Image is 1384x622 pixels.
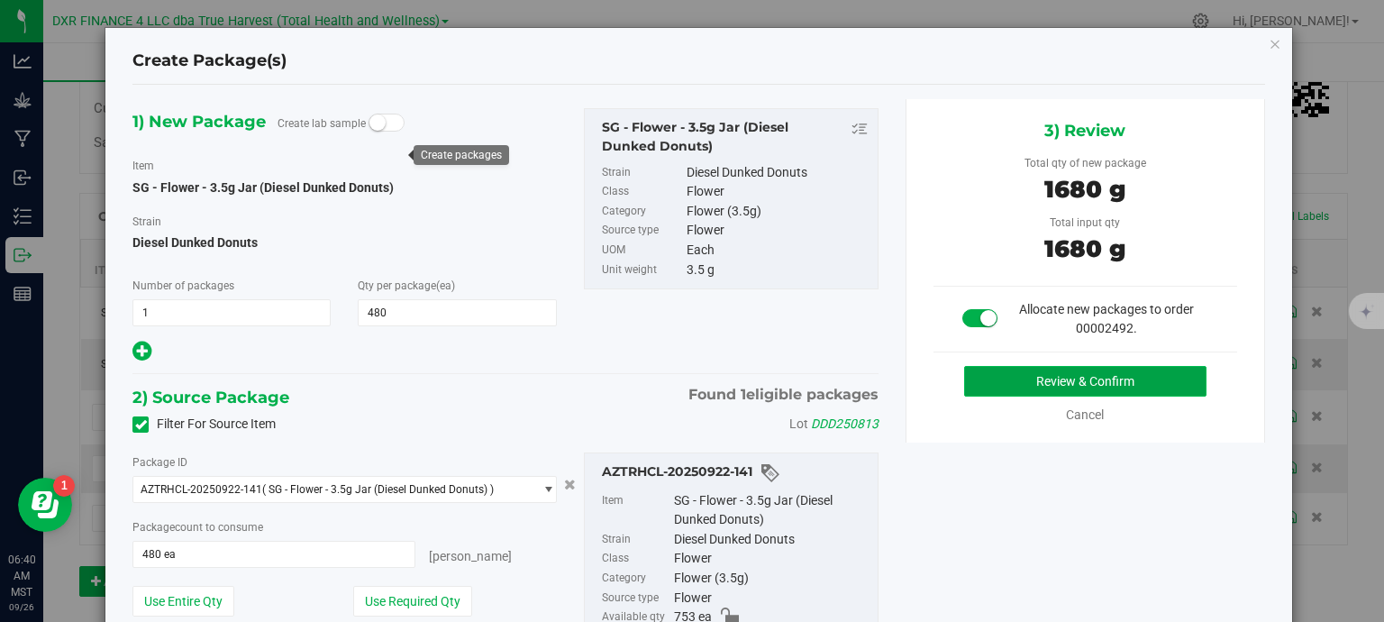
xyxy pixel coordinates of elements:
[674,530,869,550] div: Diesel Dunked Donuts
[687,221,869,241] div: Flower
[1050,216,1120,229] span: Total input qty
[53,475,75,497] iframe: Resource center unread badge
[602,182,683,202] label: Class
[132,415,276,434] label: Filter For Source Item
[687,241,869,261] div: Each
[132,108,266,135] span: 1) New Package
[602,589,671,608] label: Source type
[602,569,671,589] label: Category
[421,149,502,161] div: Create packages
[602,118,869,156] div: SG - Flower - 3.5g Jar (Diesel Dunked Donuts)
[559,471,581,498] button: Cancel button
[132,229,556,256] span: Diesel Dunked Donuts
[359,300,555,325] input: 480
[602,241,683,261] label: UOM
[1044,117,1125,144] span: 3) Review
[141,483,262,496] span: AZTRHCL-20250922-141
[687,261,869,280] div: 3.5 g
[132,50,287,73] h4: Create Package(s)
[811,416,879,431] span: DDD250813
[132,158,154,174] label: Item
[1066,407,1104,422] a: Cancel
[674,589,869,608] div: Flower
[602,549,671,569] label: Class
[436,279,455,292] span: (ea)
[132,347,151,361] span: Add new output
[674,549,869,569] div: Flower
[741,386,746,403] span: 1
[687,163,869,183] div: Diesel Dunked Donuts
[1044,234,1125,263] span: 1680 g
[175,521,203,534] span: count
[533,477,555,502] span: select
[602,462,869,484] div: AZTRHCL-20250922-141
[358,279,455,292] span: Qty per package
[132,180,394,195] span: SG - Flower - 3.5g Jar (Diesel Dunked Donuts)
[688,384,879,406] span: Found eligible packages
[18,478,72,532] iframe: Resource center
[687,202,869,222] div: Flower (3.5g)
[789,416,808,431] span: Lot
[133,542,414,567] input: 480 ea
[353,586,472,617] button: Use Required Qty
[602,221,683,241] label: Source type
[262,483,494,496] span: ( SG - Flower - 3.5g Jar (Diesel Dunked Donuts) )
[964,366,1206,397] button: Review & Confirm
[132,521,263,534] span: Package to consume
[132,214,161,230] label: Strain
[687,182,869,202] div: Flower
[133,300,330,325] input: 1
[132,384,289,411] span: 2) Source Package
[602,530,671,550] label: Strain
[429,549,512,563] span: [PERSON_NAME]
[1024,157,1146,169] span: Total qty of new package
[602,202,683,222] label: Category
[132,586,234,617] button: Use Entire Qty
[674,569,869,589] div: Flower (3.5g)
[602,261,683,280] label: Unit weight
[1044,175,1125,204] span: 1680 g
[278,110,366,137] label: Create lab sample
[132,456,187,469] span: Package ID
[132,279,234,292] span: Number of packages
[602,491,671,530] label: Item
[602,163,683,183] label: Strain
[674,491,869,530] div: SG - Flower - 3.5g Jar (Diesel Dunked Donuts)
[1019,302,1194,335] span: Allocate new packages to order 00002492.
